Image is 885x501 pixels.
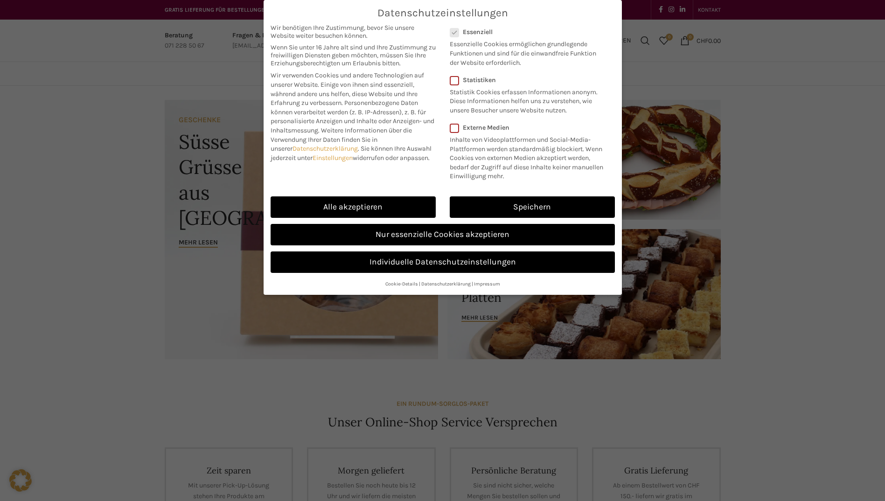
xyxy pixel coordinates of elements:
a: Individuelle Datenschutzeinstellungen [271,251,615,273]
label: Statistiken [450,76,603,84]
span: Sie können Ihre Auswahl jederzeit unter widerrufen oder anpassen. [271,145,432,162]
span: Wir benötigen Ihre Zustimmung, bevor Sie unsere Website weiter besuchen können. [271,24,436,40]
span: Wir verwenden Cookies und andere Technologien auf unserer Website. Einige von ihnen sind essenzie... [271,71,424,107]
span: Weitere Informationen über die Verwendung Ihrer Daten finden Sie in unserer . [271,126,412,153]
a: Cookie-Details [385,281,418,287]
span: Personenbezogene Daten können verarbeitet werden (z. B. IP-Adressen), z. B. für personalisierte A... [271,99,434,134]
a: Nur essenzielle Cookies akzeptieren [271,224,615,245]
label: Essenziell [450,28,603,36]
a: Einstellungen [313,154,353,162]
p: Statistik Cookies erfassen Informationen anonym. Diese Informationen helfen uns zu verstehen, wie... [450,84,603,115]
span: Datenschutzeinstellungen [377,7,508,19]
p: Essenzielle Cookies ermöglichen grundlegende Funktionen und sind für die einwandfreie Funktion de... [450,36,603,67]
a: Datenschutzerklärung [421,281,471,287]
a: Alle akzeptieren [271,196,436,218]
a: Impressum [474,281,500,287]
label: Externe Medien [450,124,609,132]
span: Wenn Sie unter 16 Jahre alt sind und Ihre Zustimmung zu freiwilligen Diensten geben möchten, müss... [271,43,436,67]
a: Datenschutzerklärung [293,145,358,153]
a: Speichern [450,196,615,218]
p: Inhalte von Videoplattformen und Social-Media-Plattformen werden standardmäßig blockiert. Wenn Co... [450,132,609,181]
